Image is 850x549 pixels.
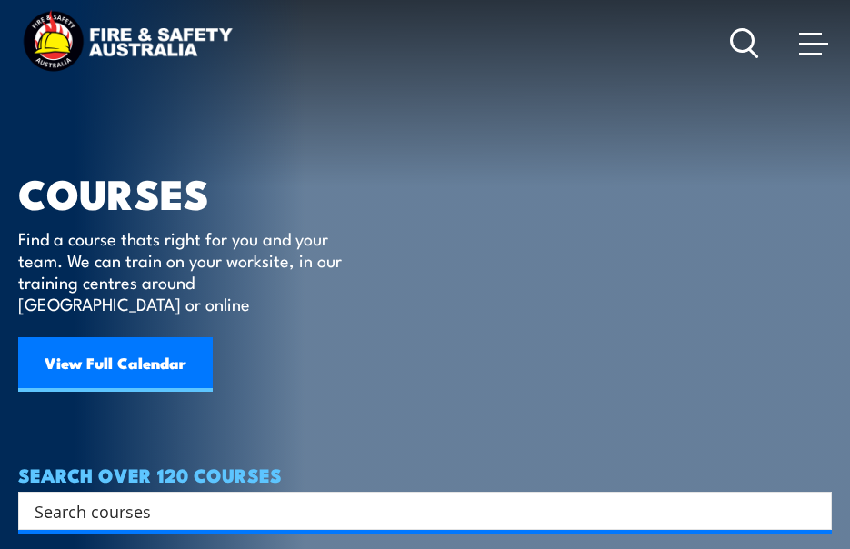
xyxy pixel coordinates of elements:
[18,464,832,484] h4: SEARCH OVER 120 COURSES
[38,498,795,524] form: Search form
[18,227,350,314] p: Find a course thats right for you and your team. We can train on your worksite, in our training c...
[18,175,368,210] h1: COURSES
[18,337,213,392] a: View Full Calendar
[35,497,792,524] input: Search input
[800,498,825,524] button: Search magnifier button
